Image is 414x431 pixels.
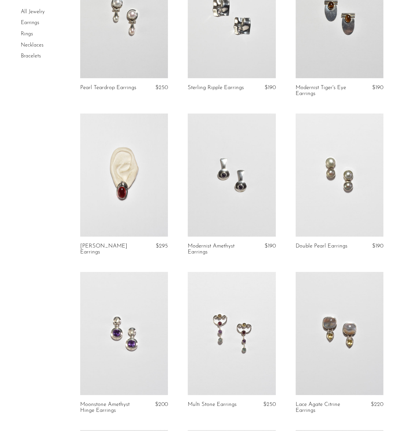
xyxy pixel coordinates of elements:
a: Lace Agate Citrine Earrings [296,402,353,414]
a: Bracelets [21,53,41,59]
a: All Jewelry [21,9,45,15]
span: $190 [265,243,276,249]
span: $190 [372,243,383,249]
a: Moonstone Amethyst Hinge Earrings [80,402,138,414]
span: $190 [265,85,276,90]
a: Modernist Tiger's Eye Earrings [296,85,353,97]
span: $295 [156,243,168,249]
a: Earrings [21,20,39,26]
span: $250 [263,402,276,407]
a: Modernist Amethyst Earrings [188,243,245,255]
a: Multi Stone Earrings [188,402,237,408]
a: Double Pearl Earrings [296,243,347,249]
a: [PERSON_NAME] Earrings [80,243,138,255]
a: Rings [21,31,33,37]
span: $250 [155,85,168,90]
span: $220 [371,402,383,407]
a: Necklaces [21,43,44,48]
a: Pearl Teardrop Earrings [80,85,136,91]
span: $190 [372,85,383,90]
span: $200 [155,402,168,407]
a: Sterling Ripple Earrings [188,85,244,91]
